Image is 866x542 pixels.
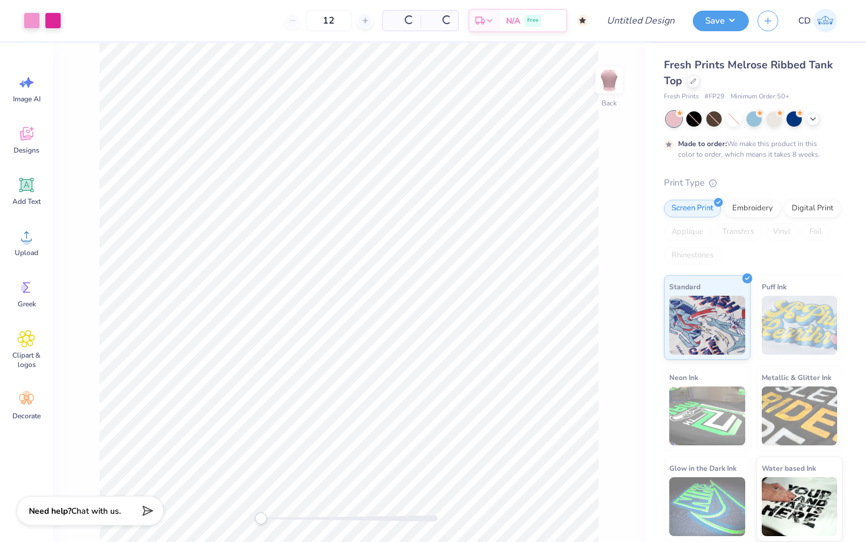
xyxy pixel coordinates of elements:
[13,94,41,104] span: Image AI
[664,223,711,241] div: Applique
[798,14,811,28] span: CD
[762,280,786,293] span: Puff Ink
[664,247,721,265] div: Rhinestones
[678,138,823,160] div: We make this product in this color to order, which means it takes 8 weeks.
[527,16,538,25] span: Free
[14,146,39,155] span: Designs
[725,200,781,217] div: Embroidery
[731,92,789,102] span: Minimum Order: 50 +
[678,139,727,148] strong: Made to order:
[762,296,838,355] img: Puff Ink
[802,223,829,241] div: Foil
[693,11,749,31] button: Save
[597,9,684,32] input: Untitled Design
[669,477,745,536] img: Glow in the Dark Ink
[12,197,41,206] span: Add Text
[762,386,838,445] img: Metallic & Glitter Ink
[255,513,267,524] div: Accessibility label
[7,351,46,369] span: Clipart & logos
[814,9,837,32] img: Charlotte Dreany
[29,505,71,517] strong: Need help?
[669,280,700,293] span: Standard
[762,477,838,536] img: Water based Ink
[669,296,745,355] img: Standard
[506,15,520,27] span: N/A
[664,200,721,217] div: Screen Print
[762,371,831,384] span: Metallic & Glitter Ink
[18,299,36,309] span: Greek
[705,92,725,102] span: # FP29
[597,68,621,92] img: Back
[669,371,698,384] span: Neon Ink
[12,411,41,421] span: Decorate
[793,9,842,32] a: CD
[306,10,352,31] input: – –
[664,176,842,190] div: Print Type
[601,98,617,108] div: Back
[784,200,841,217] div: Digital Print
[765,223,798,241] div: Vinyl
[762,462,816,474] span: Water based Ink
[669,462,736,474] span: Glow in the Dark Ink
[15,248,38,257] span: Upload
[664,92,699,102] span: Fresh Prints
[664,58,833,88] span: Fresh Prints Melrose Ribbed Tank Top
[715,223,762,241] div: Transfers
[669,386,745,445] img: Neon Ink
[71,505,121,517] span: Chat with us.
